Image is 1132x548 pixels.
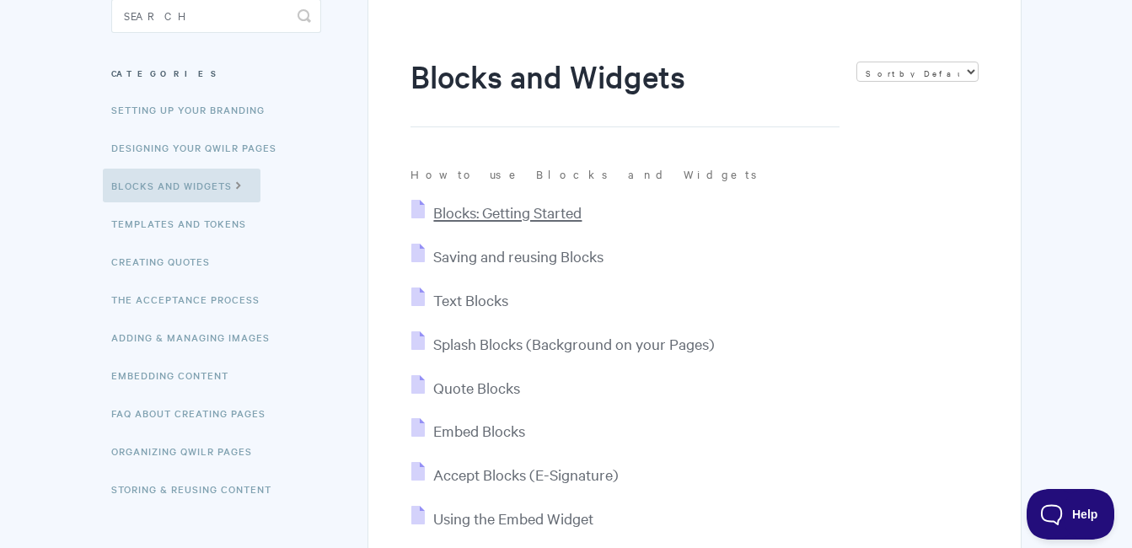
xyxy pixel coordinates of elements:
[411,334,715,353] a: Splash Blocks (Background on your Pages)
[111,282,272,316] a: The Acceptance Process
[411,202,582,222] a: Blocks: Getting Started
[111,207,259,240] a: Templates and Tokens
[111,472,284,506] a: Storing & Reusing Content
[433,246,604,266] span: Saving and reusing Blocks
[433,465,619,484] span: Accept Blocks (E-Signature)
[111,320,282,354] a: Adding & Managing Images
[433,421,525,440] span: Embed Blocks
[433,290,508,309] span: Text Blocks
[111,358,241,392] a: Embedding Content
[411,246,604,266] a: Saving and reusing Blocks
[410,55,839,127] h1: Blocks and Widgets
[411,465,619,484] a: Accept Blocks (E-Signature)
[411,290,508,309] a: Text Blocks
[1027,489,1115,540] iframe: Toggle Customer Support
[111,396,278,430] a: FAQ About Creating Pages
[856,62,979,82] select: Page reloads on selection
[103,169,260,202] a: Blocks and Widgets
[433,378,520,397] span: Quote Blocks
[111,93,277,126] a: Setting up your Branding
[411,508,593,528] a: Using the Embed Widget
[111,244,223,278] a: Creating Quotes
[411,421,525,440] a: Embed Blocks
[111,434,265,468] a: Organizing Qwilr Pages
[111,131,289,164] a: Designing Your Qwilr Pages
[410,166,978,181] p: How to use Blocks and Widgets
[111,58,321,89] h3: Categories
[411,378,520,397] a: Quote Blocks
[433,202,582,222] span: Blocks: Getting Started
[433,334,715,353] span: Splash Blocks (Background on your Pages)
[433,508,593,528] span: Using the Embed Widget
